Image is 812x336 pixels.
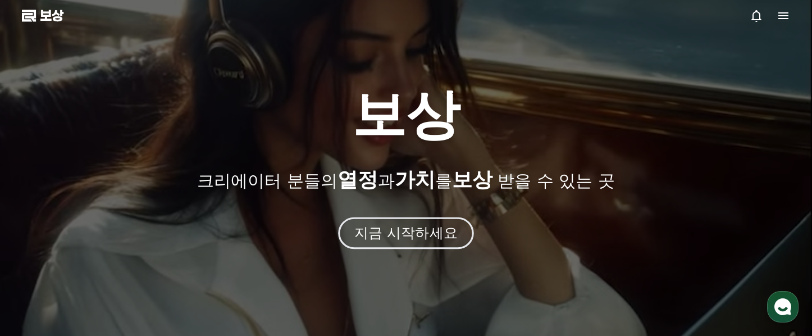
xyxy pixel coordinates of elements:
[197,171,337,190] font: 크리에이터 분들의
[337,168,378,191] font: 열정
[452,168,492,191] font: 보상
[103,260,116,269] span: 대화
[40,8,63,24] font: 보상
[338,217,473,249] button: 지금 시작하세요
[35,260,42,269] span: 홈
[352,83,460,146] font: 보상
[378,171,395,190] font: 과
[74,243,145,271] a: 대화
[498,171,615,190] font: 받을 수 있는 곳
[174,260,187,269] span: 설정
[145,243,216,271] a: 설정
[341,229,471,240] a: 지금 시작하세요
[22,7,63,25] a: 보상
[395,168,435,191] font: 가치
[354,225,458,241] font: 지금 시작하세요
[3,243,74,271] a: 홈
[435,171,452,190] font: 를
